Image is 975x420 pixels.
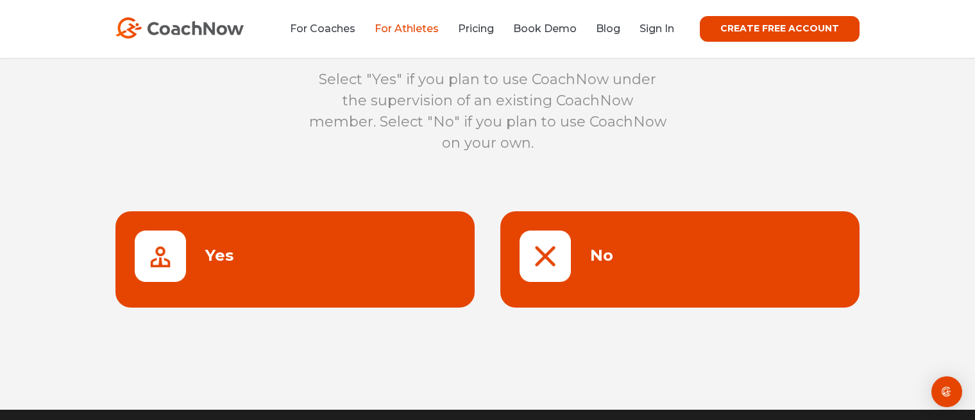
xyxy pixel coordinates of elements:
p: Select "Yes" if you plan to use CoachNow under the supervision of an existing CoachNow member. Se... [308,69,667,153]
a: Blog [596,22,620,35]
a: For Coaches [290,22,355,35]
img: CoachNow Logo [115,17,244,39]
a: Pricing [458,22,494,35]
a: For Athletes [375,22,439,35]
a: CREATE FREE ACCOUNT [700,16,860,42]
div: Open Intercom Messenger [931,376,962,407]
a: Sign In [640,22,674,35]
a: Book Demo [513,22,577,35]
